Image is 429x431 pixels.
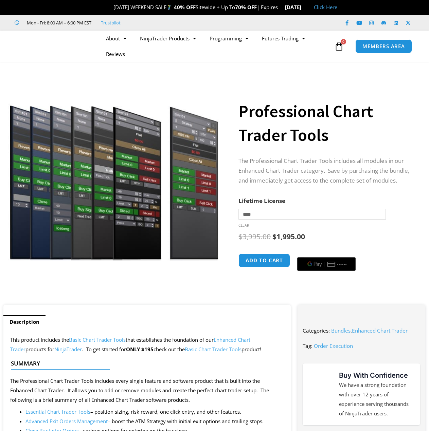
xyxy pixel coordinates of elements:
[238,223,249,228] a: Clear options
[339,370,413,380] h3: Buy With Confidence
[108,5,113,10] img: 🎉
[99,31,133,46] a: About
[99,46,132,62] a: Reviews
[238,232,271,241] bdi: 3,995.00
[355,39,412,53] a: MEMBERS AREA
[25,19,91,27] span: Mon - Fri: 8:00 AM – 6:00 PM EST
[309,383,331,405] img: mark thumbs good 43913 | Affordable Indicators – NinjaTrader
[341,39,346,44] span: 0
[69,336,126,343] a: Basic Chart Trader Tools
[25,418,108,425] a: Advanced Exit Orders Management
[174,4,196,11] strong: 40% OFF
[338,262,348,267] text: ••••••
[331,327,351,334] a: Bundles
[185,346,242,353] a: Basic Chart Trader Tools
[324,36,354,56] a: 0
[5,74,223,261] img: ProfessionalToolsBundlePage
[54,346,82,353] a: NinjaTrader
[154,346,261,353] span: check out the product!
[3,315,46,329] a: Description
[167,5,172,10] img: 🏌️‍♂️
[203,31,255,46] a: Programming
[11,360,278,367] h4: Summary
[25,407,284,417] li: – position sizing, risk reward, one click entry, and other features.
[238,197,285,205] label: Lifetime License
[238,99,412,147] h1: Professional Chart Trader Tools
[352,327,408,334] a: Enhanced Chart Trader
[302,5,307,10] img: 🏭
[339,380,413,418] p: We have a strong foundation with over 12 years of experience serving thousands of NinjaTrader users.
[303,327,330,334] span: Categories:
[314,4,337,11] a: Click Here
[272,232,276,241] span: $
[15,34,88,58] img: LogoAI | Affordable Indicators – NinjaTrader
[238,254,290,267] button: Add to cart
[314,342,353,349] a: Order Execution
[106,4,285,11] span: [DATE] WEEKEND SALE Sitewide + Up To | Expires
[133,31,203,46] a: NinjaTrader Products
[238,232,243,241] span: $
[278,5,283,10] img: ⌛
[101,19,121,27] a: Trustpilot
[272,232,305,241] bdi: 1,995.00
[303,342,312,349] span: Tag:
[297,257,356,271] button: Buy with GPay
[25,417,284,426] li: – boost the ATM Strategy with initial exit options and trailing stops.
[331,327,408,334] span: ,
[362,44,405,49] span: MEMBERS AREA
[255,31,312,46] a: Futures Trading
[238,156,412,186] p: The Professional Chart Trader Tools includes all modules in our Enhanced Chart Trader category. S...
[25,408,90,415] a: Essential Chart Trader Tools
[10,376,284,405] p: The Professional Chart Trader Tools includes every single feature and software product that is bu...
[99,31,333,62] nav: Menu
[285,4,307,11] strong: [DATE]
[10,335,284,354] p: This product includes the that establishes the foundation of our products for . To get started for
[235,4,257,11] strong: 70% OFF
[126,346,154,353] strong: ONLY $195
